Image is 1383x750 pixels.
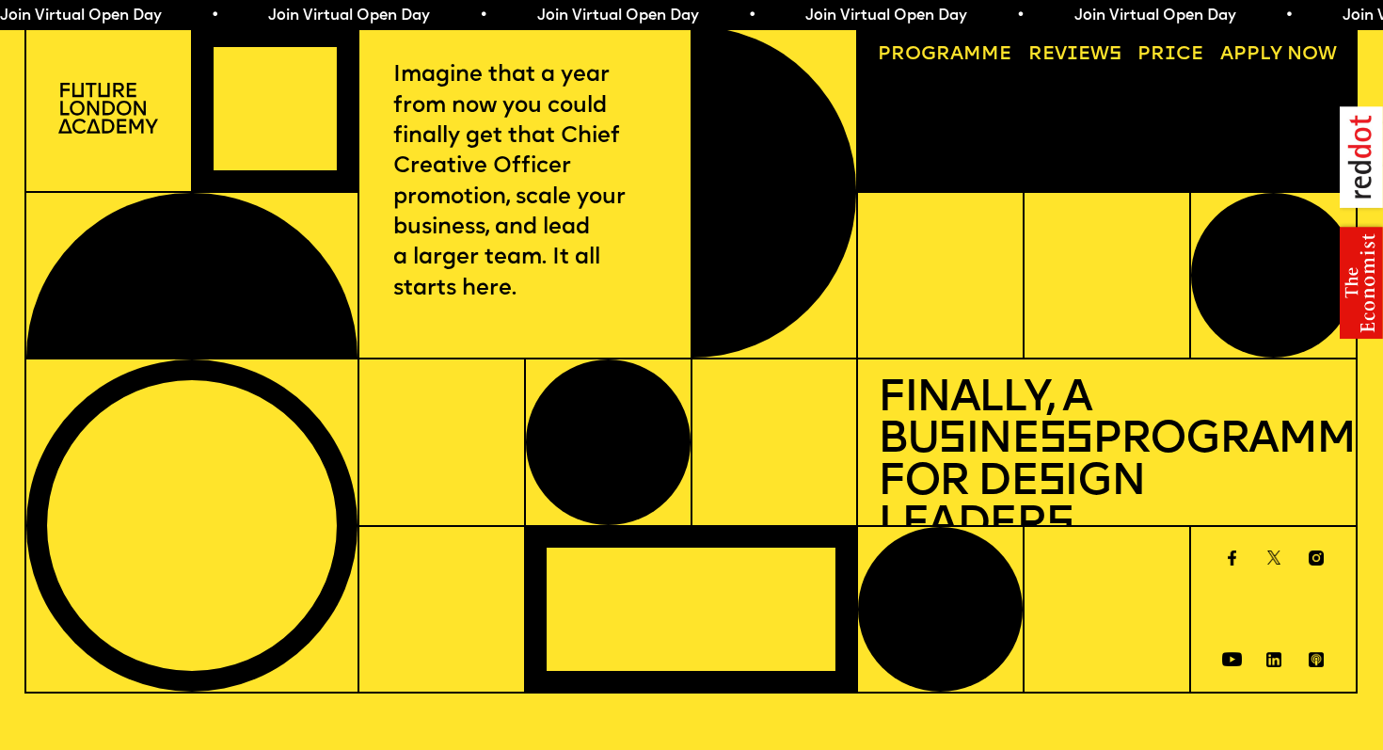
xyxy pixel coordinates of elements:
span: a [950,45,963,64]
span: s [938,419,965,463]
span: • [1284,8,1293,24]
h1: Finally, a Bu ine Programme for De ign Leader [878,379,1337,548]
span: s [1038,461,1065,505]
a: Apply now [1211,36,1346,74]
span: ss [1039,419,1092,463]
a: Reviews [1018,36,1130,74]
span: A [1220,45,1233,64]
a: Programme [868,36,1021,74]
span: • [479,8,487,24]
a: Price [1128,36,1213,74]
span: • [1016,8,1025,24]
span: s [1046,503,1073,548]
span: • [747,8,755,24]
p: Imagine that a year from now you could finally get that Chief Creative Officer promotion, scale y... [393,60,656,304]
span: • [211,8,219,24]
